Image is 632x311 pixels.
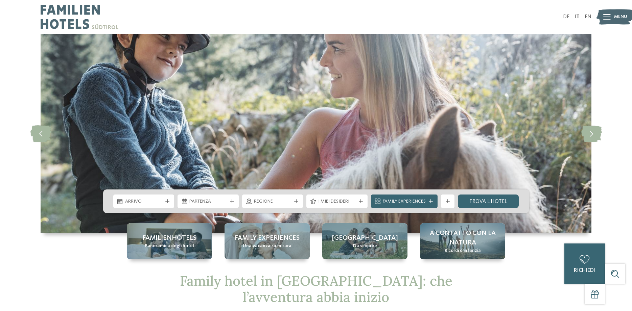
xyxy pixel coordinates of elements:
[125,198,163,205] span: Arrivo
[445,248,481,254] span: Ricordi d’infanzia
[563,14,569,20] a: DE
[585,14,591,20] a: EN
[353,243,377,250] span: Da scoprire
[383,198,426,205] span: Family Experiences
[575,14,580,20] a: IT
[322,223,407,259] a: Family hotel in Trentino Alto Adige: la vacanza ideale per grandi e piccini [GEOGRAPHIC_DATA] Da ...
[564,243,605,284] a: richiedi
[142,233,196,243] span: Familienhotels
[145,243,194,250] span: Panoramica degli hotel
[189,198,227,205] span: Partenza
[332,233,398,243] span: [GEOGRAPHIC_DATA]
[427,229,498,248] span: A contatto con la natura
[180,272,452,306] span: Family hotel in [GEOGRAPHIC_DATA]: che l’avventura abbia inizio
[318,198,356,205] span: I miei desideri
[254,198,291,205] span: Regione
[127,223,212,259] a: Family hotel in Trentino Alto Adige: la vacanza ideale per grandi e piccini Familienhotels Panora...
[41,34,591,233] img: Family hotel in Trentino Alto Adige: la vacanza ideale per grandi e piccini
[574,268,595,273] span: richiedi
[235,233,300,243] span: Family experiences
[243,243,291,250] span: Una vacanza su misura
[225,223,310,259] a: Family hotel in Trentino Alto Adige: la vacanza ideale per grandi e piccini Family experiences Un...
[420,223,505,259] a: Family hotel in Trentino Alto Adige: la vacanza ideale per grandi e piccini A contatto con la nat...
[458,195,519,208] a: trova l’hotel
[614,14,627,20] span: Menu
